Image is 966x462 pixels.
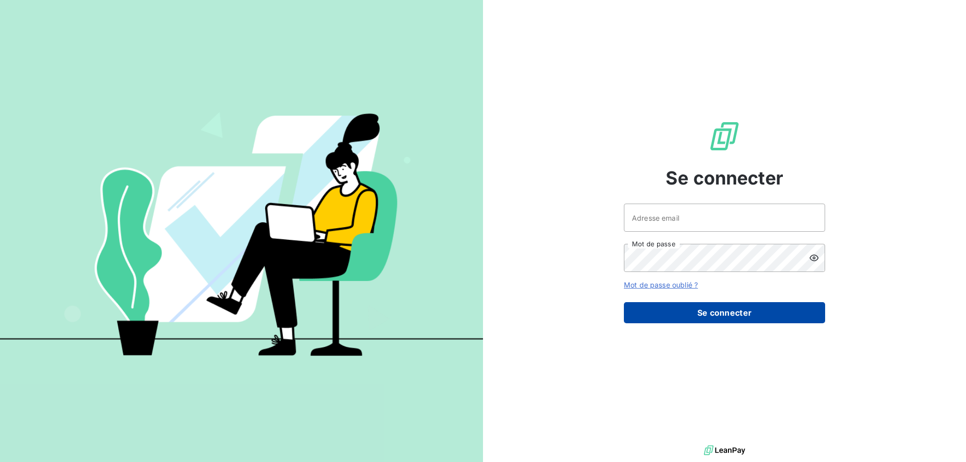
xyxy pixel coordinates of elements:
[624,204,825,232] input: placeholder
[708,120,741,152] img: Logo LeanPay
[624,281,698,289] a: Mot de passe oublié ?
[666,164,783,192] span: Se connecter
[624,302,825,323] button: Se connecter
[704,443,745,458] img: logo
